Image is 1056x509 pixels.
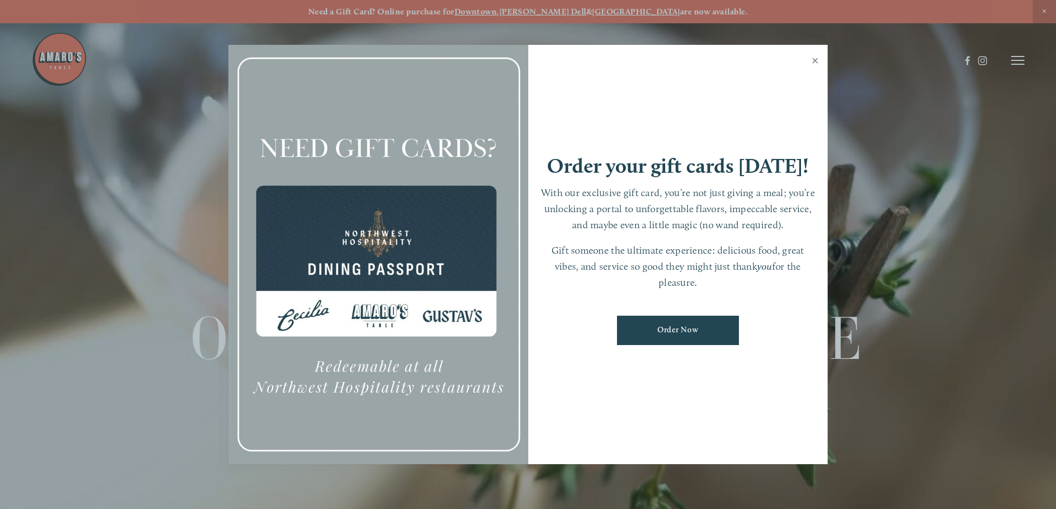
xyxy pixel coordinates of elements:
a: Close [804,47,826,78]
p: With our exclusive gift card, you’re not just giving a meal; you’re unlocking a portal to unforge... [539,185,817,233]
a: Order Now [617,316,739,345]
h1: Order your gift cards [DATE]! [547,156,809,176]
p: Gift someone the ultimate experience: delicious food, great vibes, and service so good they might... [539,243,817,290]
em: you [757,260,772,272]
